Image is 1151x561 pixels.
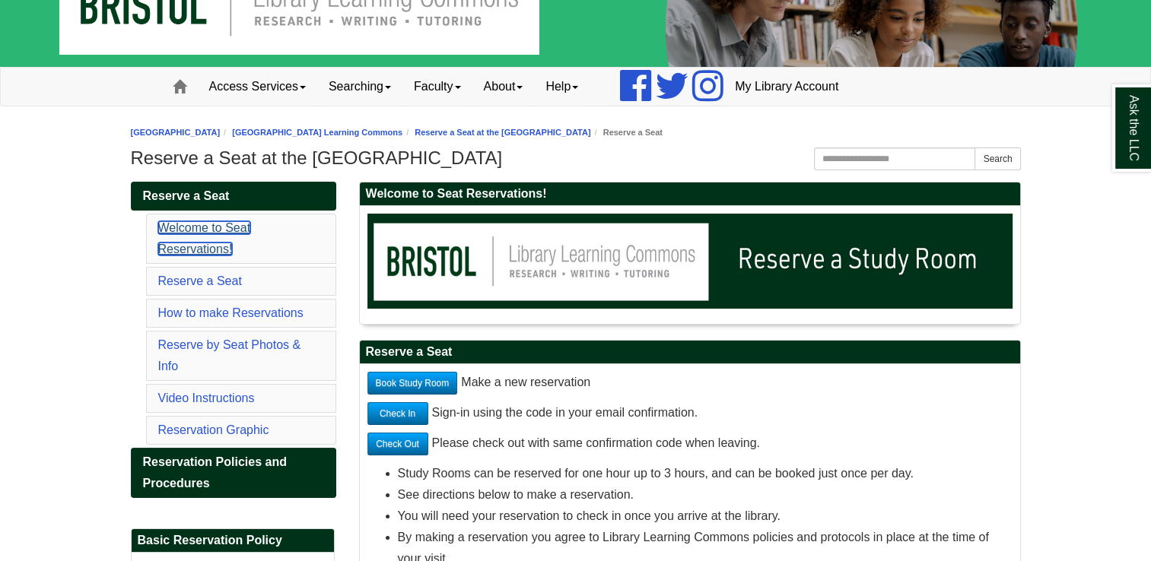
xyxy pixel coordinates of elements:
[402,68,472,106] a: Faculty
[143,455,287,490] span: Reservation Policies and Procedures
[132,529,334,553] h2: Basic Reservation Policy
[158,274,242,287] a: Reserve a Seat
[131,147,1021,169] h1: Reserve a Seat at the [GEOGRAPHIC_DATA]
[415,128,590,137] a: Reserve a Seat at the [GEOGRAPHIC_DATA]
[398,506,1013,527] li: You will need your reservation to check in once you arrive at the library.
[367,402,1013,425] p: Sign-in using the code in your email confirmation.
[472,68,535,106] a: About
[367,433,428,455] a: Check Out
[158,221,251,255] a: Welcome to Seat Reservations!
[158,391,255,404] a: Video Instructions
[367,402,428,425] a: Check In
[158,338,301,372] a: Reserve by Seat Photos & Info
[398,463,1013,484] li: Study Rooms can be reserved for one hour up to 3 hours, and can be booked just once per day.
[143,189,230,202] span: Reserve a Seat
[131,128,221,137] a: [GEOGRAPHIC_DATA]
[232,128,402,137] a: [GEOGRAPHIC_DATA] Learning Commons
[360,182,1020,206] h2: Welcome to Seat Reservations!
[367,372,458,395] a: Book Study Room
[131,182,336,211] a: Reserve a Seat
[158,423,269,436] a: Reservation Graphic
[131,448,336,498] a: Reservation Policies and Procedures
[131,125,1021,140] nav: breadcrumb
[975,147,1020,170] button: Search
[367,372,1013,395] p: Make a new reservation
[360,341,1020,364] h2: Reserve a Seat
[158,306,304,319] a: How to make Reservations
[198,68,317,106] a: Access Services
[590,125,662,140] li: Reserve a Seat
[398,484,1013,506] li: See directions below to make a reservation.
[317,68,402,106] a: Searching
[723,68,850,106] a: My Library Account
[367,433,1013,455] p: Please check out with same confirmation code when leaving.
[534,68,590,106] a: Help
